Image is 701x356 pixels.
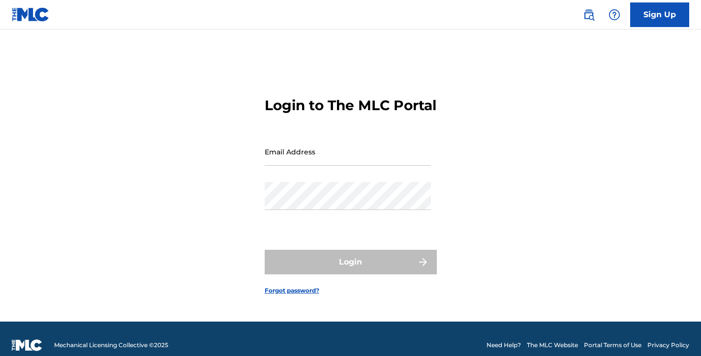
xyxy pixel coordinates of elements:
[527,341,578,350] a: The MLC Website
[265,97,436,114] h3: Login to The MLC Portal
[12,7,50,22] img: MLC Logo
[583,9,595,21] img: search
[609,9,620,21] img: help
[487,341,521,350] a: Need Help?
[54,341,168,350] span: Mechanical Licensing Collective © 2025
[12,339,42,351] img: logo
[579,5,599,25] a: Public Search
[630,2,689,27] a: Sign Up
[647,341,689,350] a: Privacy Policy
[265,286,319,295] a: Forgot password?
[652,309,701,356] iframe: Chat Widget
[605,5,624,25] div: Help
[584,341,641,350] a: Portal Terms of Use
